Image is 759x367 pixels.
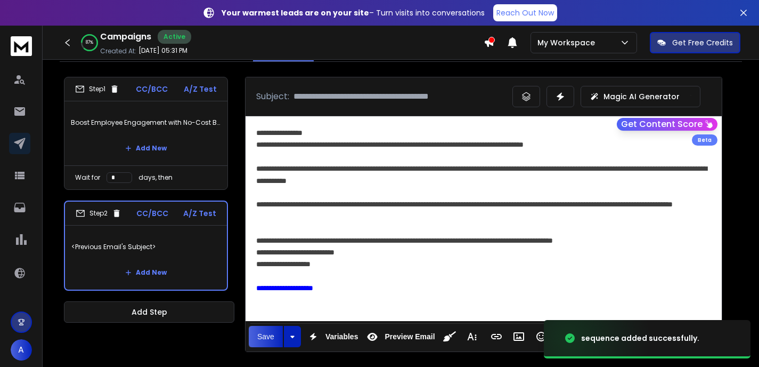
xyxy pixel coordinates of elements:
span: Preview Email [382,332,437,341]
button: Variables [303,326,361,347]
p: Subject: [256,90,289,103]
li: Step2CC/BCCA/Z Test<Previous Email's Subject>Add New [64,201,228,291]
button: A [11,339,32,361]
p: [DATE] 05:31 PM [138,46,187,55]
p: Get Free Credits [672,37,733,48]
div: Step 2 [76,209,121,218]
img: logo [11,36,32,56]
button: Get Free Credits [650,32,740,53]
strong: Your warmest leads are on your site [222,7,369,18]
h1: Campaigns [100,30,151,43]
p: Wait for [75,173,100,182]
div: Step 1 [75,84,119,94]
p: A/Z Test [183,208,216,219]
button: Save [249,326,283,347]
div: Beta [692,134,717,146]
button: Insert Image (⌘P) [509,326,529,347]
p: A/Z Test [184,84,217,94]
p: CC/BCC [136,208,168,219]
p: Created At: [100,47,136,55]
p: Magic AI Generator [603,91,680,102]
span: Variables [323,332,361,341]
p: Boost Employee Engagement with No-Cost Benefits [71,108,221,138]
button: Add New [117,262,175,283]
p: days, then [138,173,173,182]
p: CC/BCC [136,84,168,94]
button: Magic AI Generator [581,86,700,107]
li: Step1CC/BCCA/Z TestBoost Employee Engagement with No-Cost BenefitsAdd NewWait fordays, then [64,77,228,190]
button: Emoticons [531,326,551,347]
p: – Turn visits into conversations [222,7,485,18]
button: Clean HTML [439,326,460,347]
p: Reach Out Now [496,7,554,18]
p: My Workspace [537,37,599,48]
div: sequence added successfully. [581,333,699,344]
button: More Text [462,326,482,347]
button: Insert Link (⌘K) [486,326,507,347]
p: 87 % [86,39,93,46]
button: Add Step [64,301,234,323]
button: Preview Email [362,326,437,347]
button: Add New [117,138,175,159]
a: Reach Out Now [493,4,557,21]
div: Active [158,30,191,44]
button: Get Content Score [617,118,717,131]
p: <Previous Email's Subject> [71,232,221,262]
